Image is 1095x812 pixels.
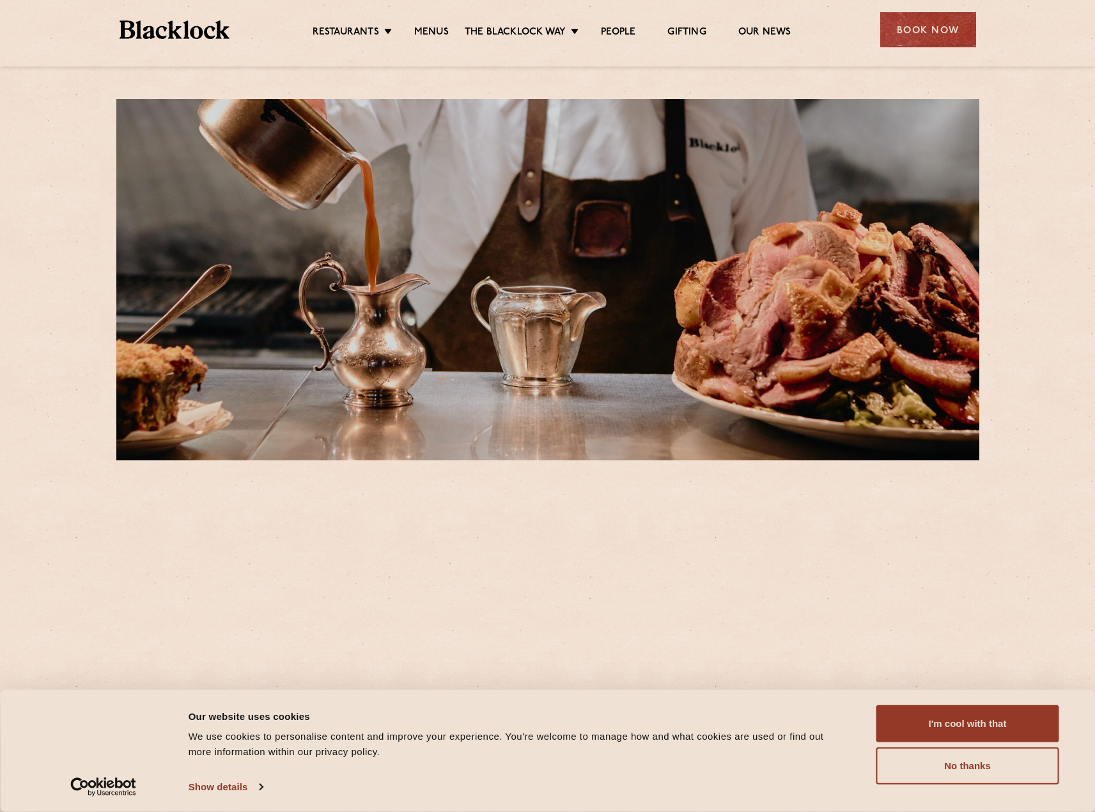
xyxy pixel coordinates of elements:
[189,729,848,760] div: We use cookies to personalise content and improve your experience. You're welcome to manage how a...
[738,26,791,40] a: Our News
[601,26,635,40] a: People
[189,708,848,724] div: Our website uses cookies
[120,20,230,39] img: BL_Textured_Logo-footer-cropped.svg
[465,26,566,40] a: The Blacklock Way
[189,777,263,797] a: Show details
[47,777,159,797] a: Usercentrics Cookiebot - opens in a new window
[313,26,379,40] a: Restaurants
[876,705,1059,742] button: I'm cool with that
[876,747,1059,785] button: No thanks
[880,12,976,47] div: Book Now
[414,26,449,40] a: Menus
[667,26,706,40] a: Gifting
